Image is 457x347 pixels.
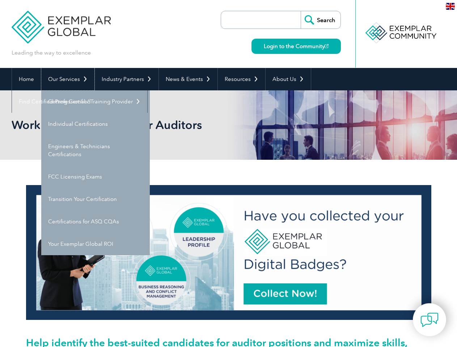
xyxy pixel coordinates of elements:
a: Resources [218,68,265,90]
a: News & Events [159,68,217,90]
a: Industry Partners [95,68,158,90]
img: contact-chat.png [420,311,439,329]
a: Our Services [41,68,94,90]
img: open_square.png [325,44,329,48]
input: Search [301,11,340,29]
a: Engineers & Technicians Certifications [41,135,150,166]
a: Home [12,68,41,90]
a: Your Exemplar Global ROI [41,233,150,255]
a: About Us [266,68,311,90]
img: en [446,3,455,10]
a: Certifications for ASQ CQAs [41,210,150,233]
a: Transition Your Certification [41,188,150,210]
a: Individual Certifications [41,113,150,135]
a: Find Certified Professional / Training Provider [12,90,147,113]
h2: Work Style Assessment for Auditors [12,119,316,131]
a: FCC Licensing Exams [41,166,150,188]
p: Leading the way to excellence [12,49,91,57]
a: Login to the Community [251,39,341,54]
